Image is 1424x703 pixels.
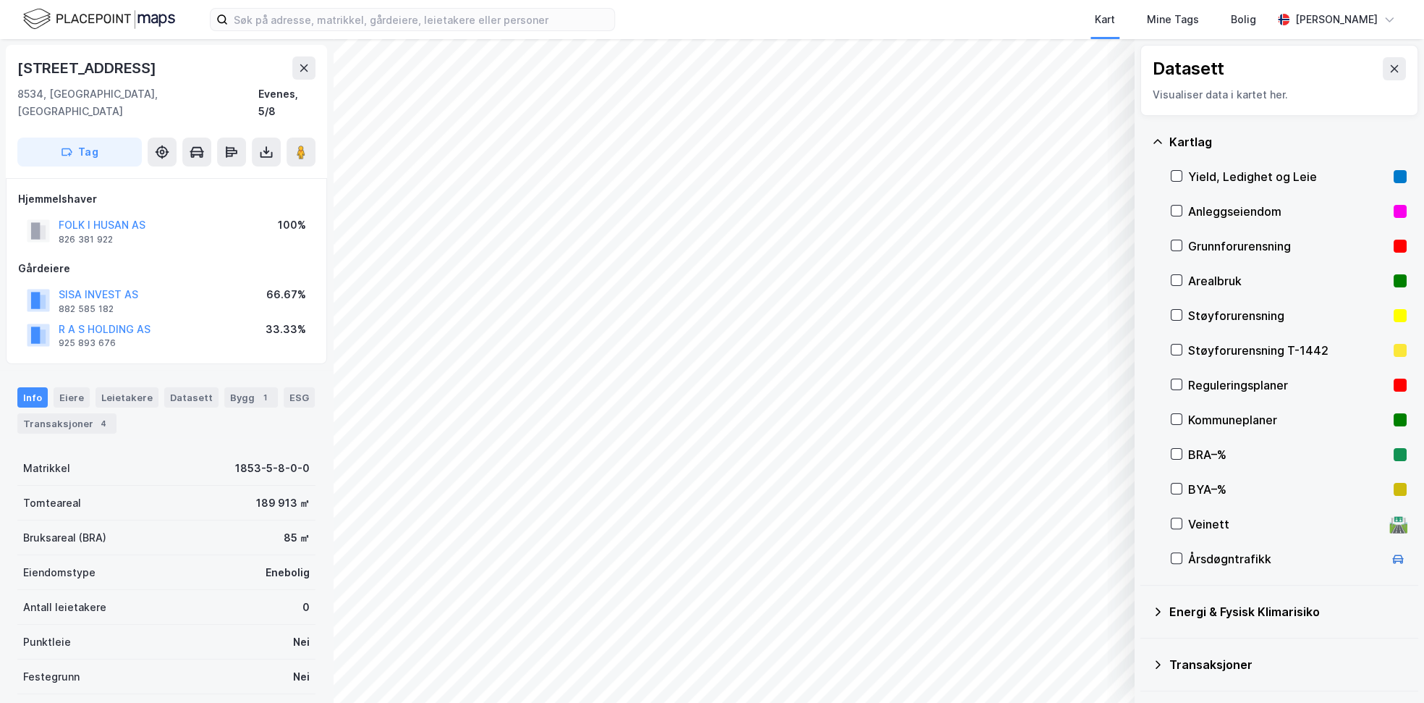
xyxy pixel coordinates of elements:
[1169,656,1407,673] div: Transaksjoner
[23,460,70,477] div: Matrikkel
[1188,342,1388,359] div: Støyforurensning T-1442
[256,494,310,512] div: 189 913 ㎡
[54,387,90,408] div: Eiere
[96,387,158,408] div: Leietakere
[17,56,159,80] div: [STREET_ADDRESS]
[266,286,306,303] div: 66.67%
[1188,481,1388,498] div: BYA–%
[284,529,310,547] div: 85 ㎡
[235,460,310,477] div: 1853-5-8-0-0
[96,416,111,431] div: 4
[1095,11,1115,28] div: Kart
[293,633,310,651] div: Nei
[258,85,315,120] div: Evenes, 5/8
[1352,633,1424,703] iframe: Chat Widget
[1147,11,1199,28] div: Mine Tags
[59,337,116,349] div: 925 893 676
[1153,57,1224,80] div: Datasett
[23,7,175,32] img: logo.f888ab2527a4732fd821a326f86c7f29.svg
[1188,237,1388,255] div: Grunnforurensning
[59,303,114,315] div: 882 585 182
[1169,133,1407,151] div: Kartlag
[17,387,48,408] div: Info
[23,529,106,547] div: Bruksareal (BRA)
[17,138,142,167] button: Tag
[1188,515,1383,533] div: Veinett
[228,9,614,30] input: Søk på adresse, matrikkel, gårdeiere, leietakere eller personer
[284,387,315,408] div: ESG
[258,390,272,405] div: 1
[1153,86,1406,104] div: Visualiser data i kartet her.
[1188,203,1388,220] div: Anleggseiendom
[1188,307,1388,324] div: Støyforurensning
[266,564,310,581] div: Enebolig
[293,668,310,686] div: Nei
[17,413,116,434] div: Transaksjoner
[1188,411,1388,429] div: Kommuneplaner
[224,387,278,408] div: Bygg
[278,216,306,234] div: 100%
[18,190,315,208] div: Hjemmelshaver
[302,599,310,616] div: 0
[59,234,113,245] div: 826 381 922
[23,668,80,686] div: Festegrunn
[1169,603,1407,620] div: Energi & Fysisk Klimarisiko
[23,633,71,651] div: Punktleie
[23,494,81,512] div: Tomteareal
[1188,168,1388,185] div: Yield, Ledighet og Leie
[23,564,96,581] div: Eiendomstype
[1231,11,1256,28] div: Bolig
[266,321,306,338] div: 33.33%
[1295,11,1378,28] div: [PERSON_NAME]
[1389,515,1408,534] div: 🛣️
[164,387,219,408] div: Datasett
[23,599,106,616] div: Antall leietakere
[17,85,258,120] div: 8534, [GEOGRAPHIC_DATA], [GEOGRAPHIC_DATA]
[1188,272,1388,290] div: Arealbruk
[1188,376,1388,394] div: Reguleringsplaner
[1188,446,1388,463] div: BRA–%
[18,260,315,277] div: Gårdeiere
[1352,633,1424,703] div: Kontrollprogram for chat
[1188,550,1383,568] div: Årsdøgntrafikk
